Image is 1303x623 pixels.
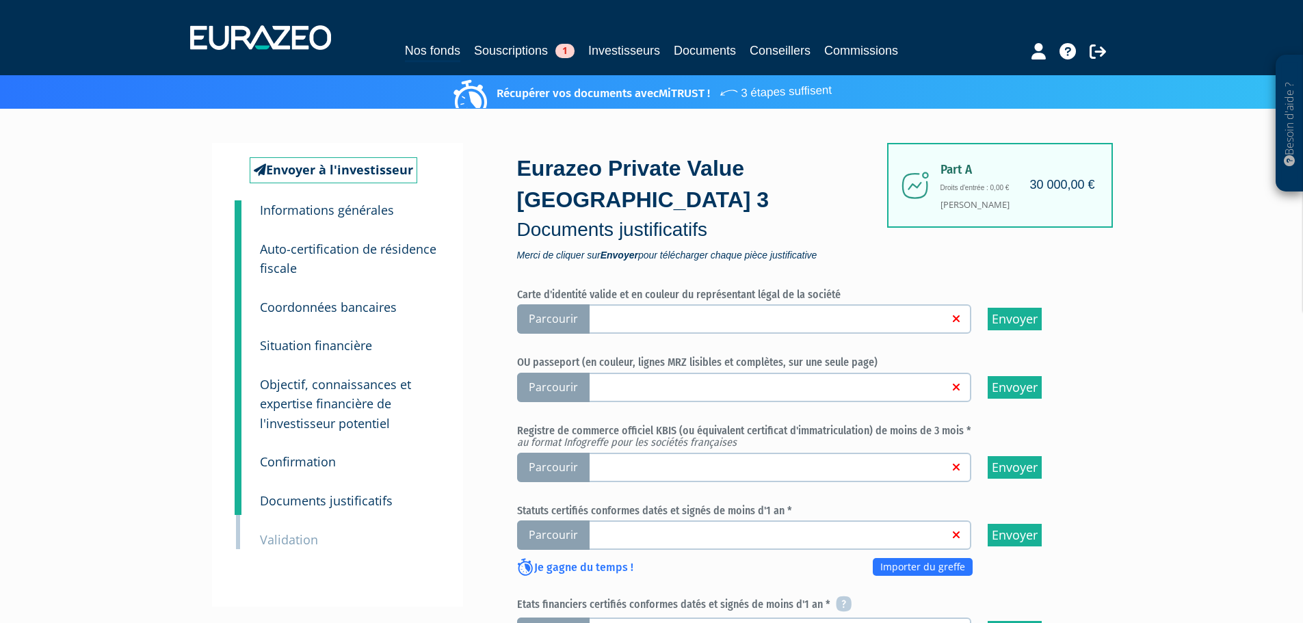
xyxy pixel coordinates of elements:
h6: Carte d'identité valide et en couleur du représentant légal de la société [517,289,1085,301]
input: Envoyer [988,524,1042,546]
a: Conseillers [750,41,811,60]
p: Besoin d'aide ? [1282,62,1298,185]
a: 5 [235,356,241,442]
a: 6 [235,434,241,476]
span: 3 étapes suffisent [718,75,832,103]
h6: Registre de commerce officiel KBIS (ou équivalent certificat d'immatriculation) de moins de 3 mois * [517,425,1085,449]
a: Nos fonds [405,41,460,62]
img: 1732889491-logotype_eurazeo_blanc_rvb.png [190,25,331,50]
p: Je gagne du temps ! [517,559,633,577]
a: Documents [674,41,736,60]
span: 1 [555,44,575,58]
p: Récupérer vos documents avec [457,78,832,102]
small: Coordonnées bancaires [260,299,397,315]
span: Parcourir [517,453,590,482]
input: Envoyer [988,376,1042,399]
span: Parcourir [517,520,590,550]
p: Documents justificatifs [517,216,893,243]
div: Eurazeo Private Value [GEOGRAPHIC_DATA] 3 [517,153,893,259]
a: 1 [235,200,241,228]
small: Objectif, connaissances et expertise financière de l'investisseur potentiel [260,376,411,432]
input: Envoyer [988,456,1042,479]
em: au format Infogreffe pour les sociétés françaises [517,436,737,449]
small: Documents justificatifs [260,492,393,509]
h6: OU passeport (en couleur, lignes MRZ lisibles et complètes, sur une seule page) [517,356,1085,369]
span: Merci de cliquer sur pour télécharger chaque pièce justificative [517,250,893,260]
a: 7 [235,473,241,515]
h6: Statuts certifiés conformes datés et signés de moins d'1 an * [517,505,1085,517]
a: Commissions [824,41,898,60]
a: Importer du greffe [873,558,973,576]
a: Investisseurs [588,41,660,60]
a: Souscriptions1 [474,41,575,60]
strong: Envoyer [601,250,638,261]
span: Parcourir [517,304,590,334]
h6: Etats financiers certifiés conformes datés et signés de moins d'1 an * [517,597,1085,613]
a: 4 [235,317,241,360]
a: MiTRUST ! [659,86,710,101]
input: Envoyer [988,308,1042,330]
small: Confirmation [260,453,336,470]
a: 3 [235,279,241,321]
span: Parcourir [517,373,590,402]
small: Validation [260,531,318,548]
small: Informations générales [260,202,394,218]
small: Auto-certification de résidence fiscale [260,241,436,277]
a: Envoyer à l'investisseur [250,157,417,183]
a: 2 [235,221,241,285]
small: Situation financière [260,337,372,354]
